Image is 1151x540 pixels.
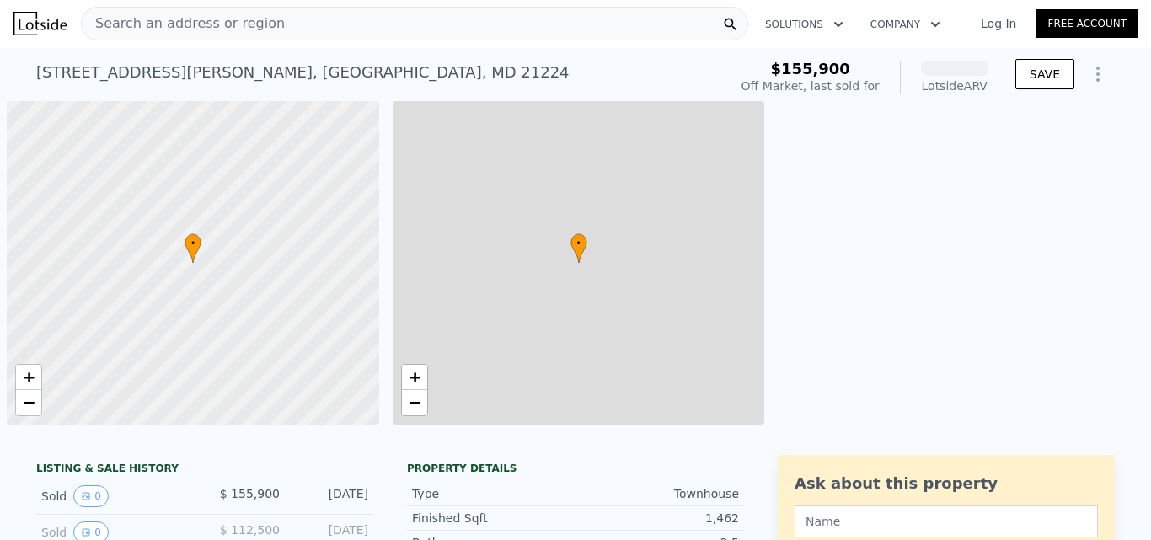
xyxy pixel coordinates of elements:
[185,236,201,251] span: •
[409,392,420,413] span: −
[220,487,280,500] span: $ 155,900
[407,462,744,475] div: Property details
[16,390,41,415] a: Zoom out
[36,462,373,479] div: LISTING & SALE HISTORY
[770,60,850,78] span: $155,900
[293,485,368,507] div: [DATE]
[921,78,988,94] div: Lotside ARV
[795,505,1098,537] input: Name
[402,365,427,390] a: Zoom in
[752,9,857,40] button: Solutions
[412,510,575,527] div: Finished Sqft
[1081,57,1115,91] button: Show Options
[570,236,587,251] span: •
[961,15,1036,32] a: Log In
[857,9,954,40] button: Company
[741,78,880,94] div: Off Market, last sold for
[1015,59,1074,89] button: SAVE
[24,366,35,388] span: +
[570,233,587,263] div: •
[36,61,570,84] div: [STREET_ADDRESS][PERSON_NAME] , [GEOGRAPHIC_DATA] , MD 21224
[575,485,739,502] div: Townhouse
[13,12,67,35] img: Lotside
[73,485,109,507] button: View historical data
[409,366,420,388] span: +
[82,13,285,34] span: Search an address or region
[795,472,1098,495] div: Ask about this property
[220,523,280,537] span: $ 112,500
[1036,9,1138,38] a: Free Account
[185,233,201,263] div: •
[412,485,575,502] div: Type
[41,485,191,507] div: Sold
[402,390,427,415] a: Zoom out
[575,510,739,527] div: 1,462
[16,365,41,390] a: Zoom in
[24,392,35,413] span: −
